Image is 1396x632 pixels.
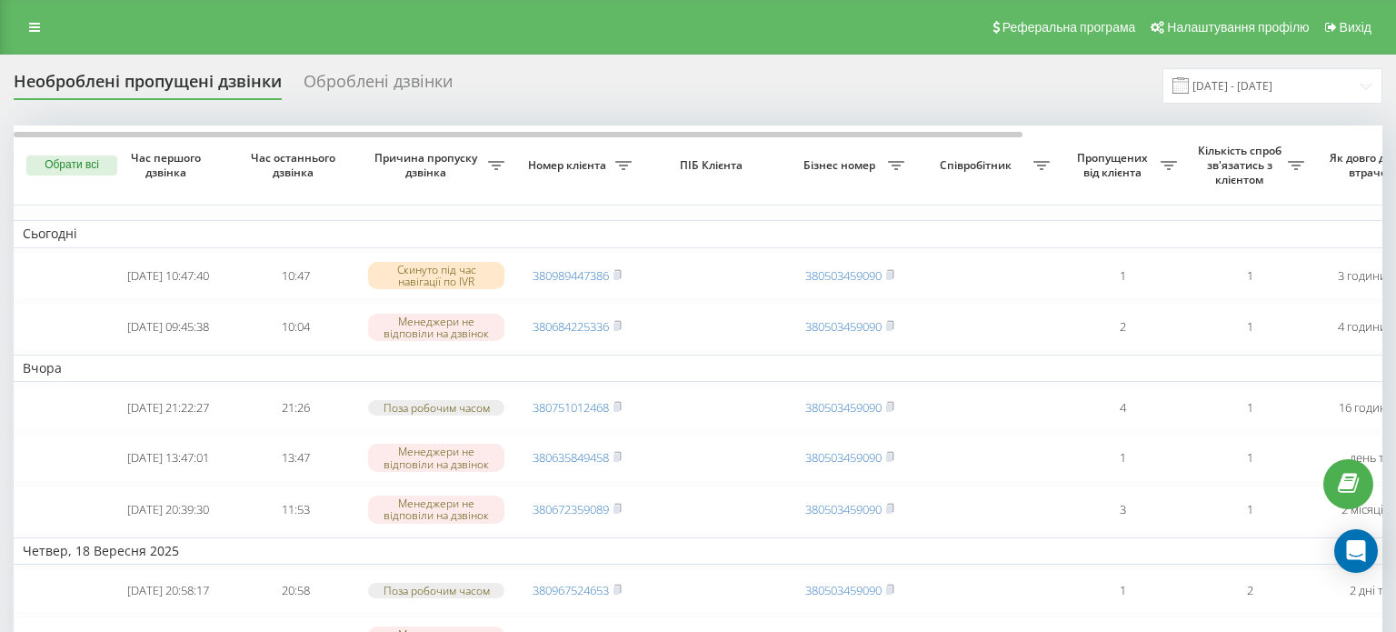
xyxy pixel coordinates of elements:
[1167,20,1309,35] span: Налаштування профілю
[26,155,117,176] button: Обрати всі
[105,386,232,430] td: [DATE] 21:22:27
[119,151,217,179] span: Час першого дзвінка
[232,434,359,482] td: 13:47
[105,486,232,534] td: [DATE] 20:39:30
[805,449,882,466] a: 380503459090
[368,262,504,289] div: Скинуто під час навігації по IVR
[805,399,882,416] a: 380503459090
[105,568,232,613] td: [DATE] 20:58:17
[304,72,453,100] div: Оброблені дзвінки
[1186,434,1313,482] td: 1
[1186,486,1313,534] td: 1
[1186,386,1313,430] td: 1
[246,151,344,179] span: Час останнього дзвінка
[368,400,504,416] div: Поза робочим часом
[805,501,882,517] a: 380503459090
[533,267,609,284] a: 380989447386
[656,158,771,173] span: ПІБ Клієнта
[1059,434,1186,482] td: 1
[232,252,359,300] td: 10:47
[533,399,609,416] a: 380751012468
[1059,568,1186,613] td: 1
[1059,386,1186,430] td: 4
[368,583,504,598] div: Поза робочим часом
[1340,20,1371,35] span: Вихід
[1195,144,1288,186] span: Кількість спроб зв'язатись з клієнтом
[533,318,609,335] a: 380684225336
[805,582,882,598] a: 380503459090
[1334,529,1378,573] div: Open Intercom Messenger
[368,496,504,523] div: Менеджери не відповіли на дзвінок
[368,151,488,179] span: Причина пропуску дзвінка
[232,303,359,351] td: 10:04
[805,267,882,284] a: 380503459090
[232,386,359,430] td: 21:26
[105,252,232,300] td: [DATE] 10:47:40
[105,434,232,482] td: [DATE] 13:47:01
[1068,151,1161,179] span: Пропущених від клієнта
[533,582,609,598] a: 380967524653
[1186,252,1313,300] td: 1
[14,72,282,100] div: Необроблені пропущені дзвінки
[1186,568,1313,613] td: 2
[1186,303,1313,351] td: 1
[232,486,359,534] td: 11:53
[368,314,504,341] div: Менеджери не відповіли на дзвінок
[368,444,504,471] div: Менеджери не відповіли на дзвінок
[105,303,232,351] td: [DATE] 09:45:38
[1002,20,1136,35] span: Реферальна програма
[805,318,882,335] a: 380503459090
[795,158,888,173] span: Бізнес номер
[1059,252,1186,300] td: 1
[232,568,359,613] td: 20:58
[1059,486,1186,534] td: 3
[533,449,609,466] a: 380635849458
[523,158,615,173] span: Номер клієнта
[922,158,1033,173] span: Співробітник
[533,501,609,517] a: 380672359089
[1059,303,1186,351] td: 2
